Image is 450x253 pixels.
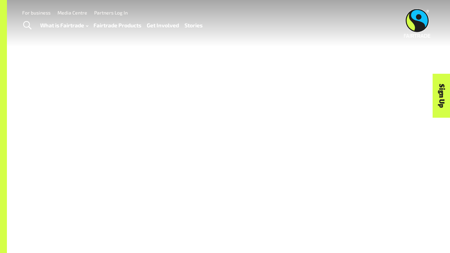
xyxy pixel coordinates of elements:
[40,20,88,30] a: What is Fairtrade
[57,10,87,16] a: Media Centre
[19,17,36,34] a: Toggle Search
[94,10,128,16] a: Partners Log In
[184,20,202,30] a: Stories
[93,20,141,30] a: Fairtrade Products
[22,10,51,16] a: For business
[404,9,431,38] img: Fairtrade Australia New Zealand logo
[147,20,179,30] a: Get Involved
